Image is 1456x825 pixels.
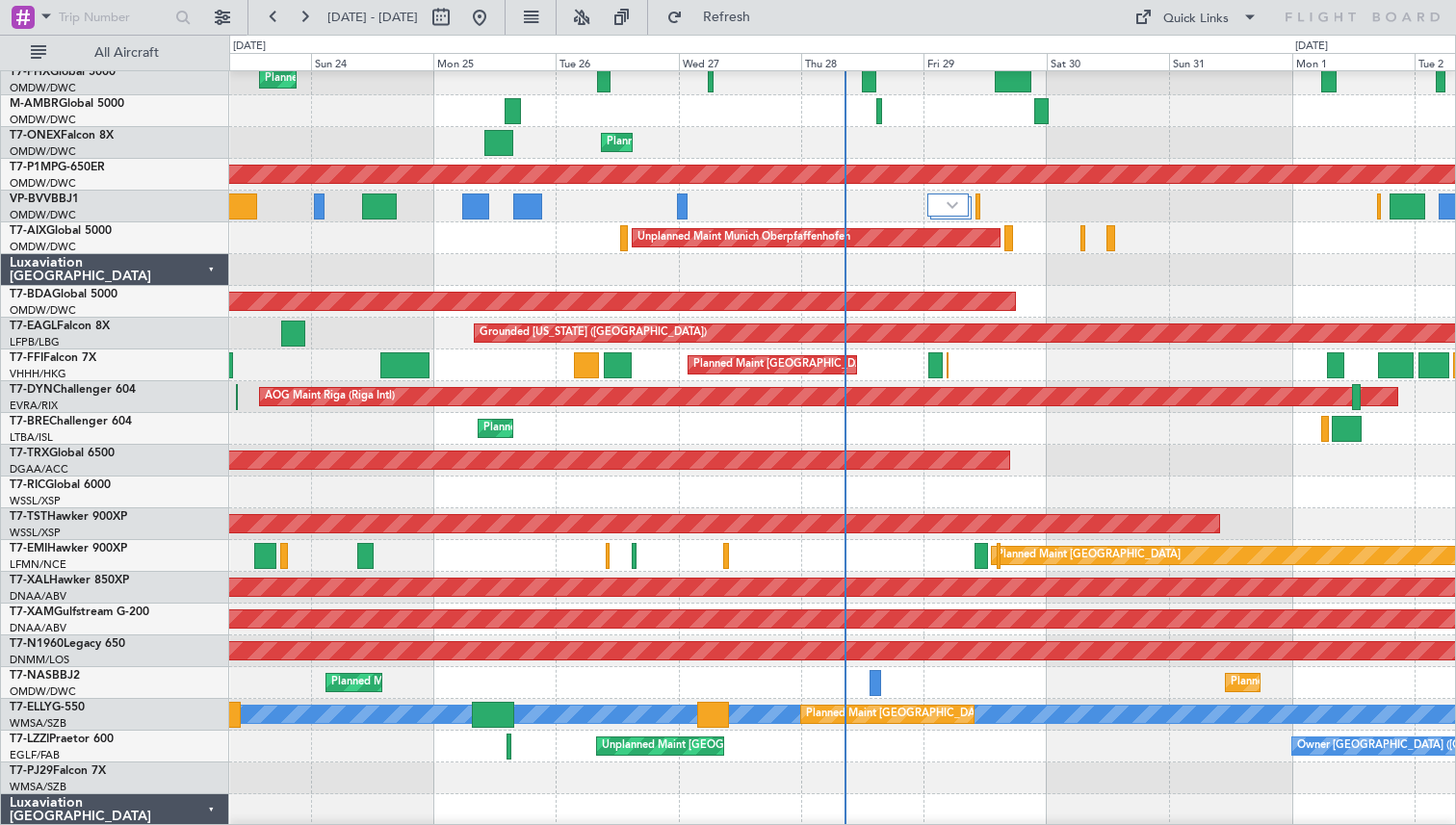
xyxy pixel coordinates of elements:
a: T7-ONEXFalcon 8X [10,130,114,142]
div: Sat 23 [188,53,310,70]
div: Sun 31 [1169,53,1291,70]
div: Quick Links [1163,10,1229,29]
a: T7-TRXGlobal 6500 [10,448,115,459]
div: [DATE] [233,39,266,55]
a: DNAA/ABV [10,589,66,604]
div: Planned Maint Dubai (Al Maktoum Intl) [607,128,796,157]
span: T7-RIC [10,479,45,491]
span: Refresh [687,11,767,24]
span: VP-BVV [10,193,51,205]
div: Grounded [US_STATE] ([GEOGRAPHIC_DATA]) [480,319,707,348]
a: T7-P1MPG-650ER [10,162,105,173]
div: Wed 27 [679,53,801,70]
a: OMDW/DWC [10,81,76,95]
a: T7-LZZIPraetor 600 [10,734,114,745]
span: T7-TRX [10,448,49,459]
span: T7-DYN [10,384,53,396]
div: Planned Maint [GEOGRAPHIC_DATA] (Sultan [PERSON_NAME] [PERSON_NAME] - Subang) [806,700,1255,729]
a: T7-AIXGlobal 5000 [10,225,112,237]
a: T7-XALHawker 850XP [10,575,129,586]
span: T7-BDA [10,289,52,300]
span: T7-LZZI [10,734,49,745]
div: Planned Maint [GEOGRAPHIC_DATA] ([GEOGRAPHIC_DATA]) [265,64,568,93]
span: T7-P1MP [10,162,58,173]
a: T7-BDAGlobal 5000 [10,289,117,300]
span: T7-FFI [10,352,43,364]
a: T7-RICGlobal 6000 [10,479,111,491]
a: LTBA/ISL [10,430,53,445]
a: OMDW/DWC [10,303,76,318]
div: Thu 28 [801,53,923,70]
a: LFMN/NCE [10,557,66,572]
a: WMSA/SZB [10,716,66,731]
a: WSSL/XSP [10,494,61,508]
div: AOG Maint Riga (Riga Intl) [265,382,395,411]
span: T7-XAM [10,606,54,618]
a: OMDW/DWC [10,113,76,127]
div: [DATE] [1295,39,1328,55]
span: [DATE] - [DATE] [327,9,418,26]
div: Planned Maint Abuja ([PERSON_NAME] Intl) [1231,668,1447,697]
span: T7-ONEX [10,130,61,142]
a: EVRA/RIX [10,399,58,413]
a: T7-BREChallenger 604 [10,416,132,427]
a: T7-TSTHawker 900XP [10,511,127,523]
span: T7-EAGL [10,321,57,332]
div: Sat 30 [1047,53,1169,70]
div: Planned Maint Warsaw ([GEOGRAPHIC_DATA]) [483,414,715,443]
span: M-AMBR [10,98,59,110]
a: T7-PJ29Falcon 7X [10,765,106,777]
a: OMDW/DWC [10,176,76,191]
a: T7-FFIFalcon 7X [10,352,96,364]
div: Fri 29 [923,53,1046,70]
span: T7-N1960 [10,638,64,650]
a: WSSL/XSP [10,526,61,540]
a: T7-DYNChallenger 604 [10,384,136,396]
a: T7-XAMGulfstream G-200 [10,606,149,618]
a: T7-FHXGlobal 5000 [10,66,116,78]
button: Quick Links [1125,2,1267,33]
a: WMSA/SZB [10,780,66,794]
a: T7-EAGLFalcon 8X [10,321,110,332]
div: Planned Maint [GEOGRAPHIC_DATA] [997,541,1181,570]
a: OMDW/DWC [10,240,76,254]
a: VHHH/HKG [10,367,66,381]
a: VP-BVVBBJ1 [10,193,79,205]
span: T7-TST [10,511,47,523]
div: Unplanned Maint Munich Oberpfaffenhofen [637,223,850,252]
a: DNAA/ABV [10,621,66,635]
a: EGLF/FAB [10,748,60,762]
a: M-AMBRGlobal 5000 [10,98,124,110]
a: DNMM/LOS [10,653,69,667]
a: T7-ELLYG-550 [10,702,85,713]
img: arrow-gray.svg [947,201,958,209]
div: Planned Maint [GEOGRAPHIC_DATA] ([GEOGRAPHIC_DATA] Intl) [693,350,1015,379]
div: Tue 26 [556,53,678,70]
a: T7-EMIHawker 900XP [10,543,127,554]
a: DGAA/ACC [10,462,68,477]
span: T7-PJ29 [10,765,53,777]
a: OMDW/DWC [10,208,76,222]
a: OMDW/DWC [10,144,76,159]
span: T7-FHX [10,66,50,78]
a: LFPB/LBG [10,335,60,349]
span: T7-NAS [10,670,52,682]
a: T7-NASBBJ2 [10,670,80,682]
span: T7-AIX [10,225,46,237]
span: All Aircraft [50,46,203,60]
input: Trip Number [59,3,169,32]
a: T7-N1960Legacy 650 [10,638,125,650]
span: T7-BRE [10,416,49,427]
span: T7-XAL [10,575,49,586]
div: Mon 1 [1292,53,1415,70]
div: Planned Maint Abuja ([PERSON_NAME] Intl) [331,668,548,697]
div: Mon 25 [433,53,556,70]
span: T7-EMI [10,543,47,554]
span: T7-ELLY [10,702,52,713]
button: All Aircraft [21,38,209,68]
button: Refresh [658,2,773,33]
div: Sun 24 [311,53,433,70]
div: Unplanned Maint [GEOGRAPHIC_DATA] ([GEOGRAPHIC_DATA]) [602,732,919,761]
a: OMDW/DWC [10,684,76,699]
